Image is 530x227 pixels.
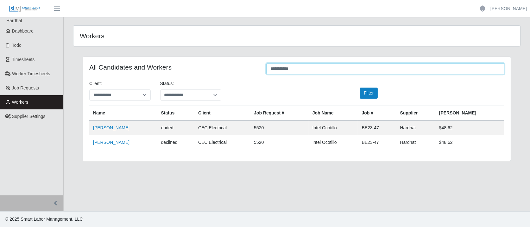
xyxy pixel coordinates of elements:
h4: All Candidates and Workers [89,63,257,71]
th: Supplier [396,106,435,121]
a: [PERSON_NAME] [93,140,129,145]
td: CEC Electrical [194,135,250,150]
td: $48.62 [435,135,504,150]
th: Job Name [309,106,358,121]
td: $48.62 [435,120,504,135]
td: CEC Electrical [194,120,250,135]
button: Filter [360,88,378,99]
span: Supplier Settings [12,114,46,119]
span: Timesheets [12,57,35,62]
th: Job # [358,106,396,121]
span: Worker Timesheets [12,71,50,76]
span: Job Requests [12,85,39,90]
td: 5520 [250,120,309,135]
span: Todo [12,43,22,48]
td: Intel Ocotillo [309,135,358,150]
span: © 2025 Smart Labor Management, LLC [5,217,83,222]
label: Status: [160,80,174,87]
span: Hardhat [6,18,22,23]
th: Client [194,106,250,121]
a: [PERSON_NAME] [93,125,129,130]
td: Intel Ocotillo [309,120,358,135]
td: declined [157,135,194,150]
td: Hardhat [396,120,435,135]
th: [PERSON_NAME] [435,106,504,121]
label: Client: [89,80,102,87]
span: Dashboard [12,28,34,34]
a: [PERSON_NAME] [490,5,527,12]
th: Job Request # [250,106,309,121]
span: Workers [12,100,28,105]
img: SLM Logo [9,5,41,12]
td: BE23-47 [358,135,396,150]
th: Status [157,106,194,121]
td: Hardhat [396,135,435,150]
td: 5520 [250,135,309,150]
h4: Workers [80,32,255,40]
td: BE23-47 [358,120,396,135]
th: Name [89,106,157,121]
td: ended [157,120,194,135]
